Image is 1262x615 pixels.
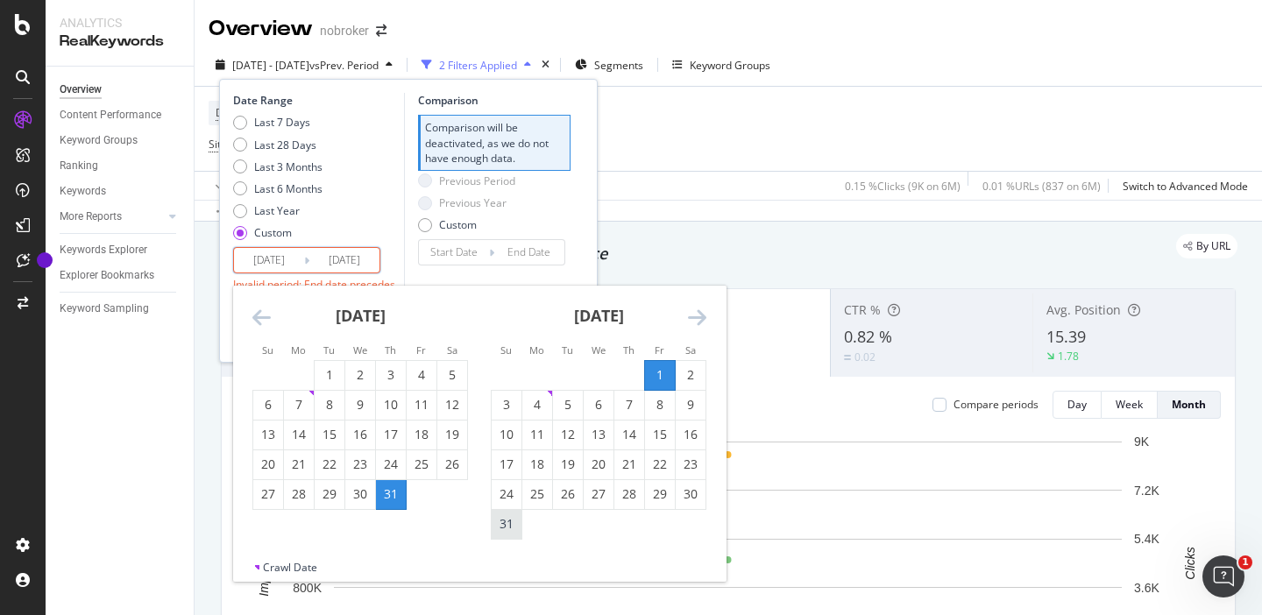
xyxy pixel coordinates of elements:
[376,366,406,384] div: 3
[529,343,544,357] small: Mo
[1116,397,1143,412] div: Week
[234,248,304,272] input: Start Date
[1196,241,1230,251] span: By URL
[614,479,645,509] td: Choose Thursday, August 28, 2025 as your check-out date. It’s available.
[407,449,437,479] td: Choose Friday, July 25, 2025 as your check-out date. It’s available.
[492,420,522,449] td: Choose Sunday, August 10, 2025 as your check-out date. It’s available.
[676,485,705,503] div: 30
[376,479,407,509] td: Selected as end date. Thursday, July 31, 2025
[1134,484,1159,498] text: 7.2K
[418,93,571,108] div: Comparison
[284,456,314,473] div: 21
[594,58,643,73] span: Segments
[376,420,407,449] td: Choose Thursday, July 17, 2025 as your check-out date. It’s available.
[233,138,323,152] div: Last 28 Days
[253,479,284,509] td: Choose Sunday, July 27, 2025 as your check-out date. It’s available.
[209,172,259,200] button: Apply
[407,396,436,414] div: 11
[614,485,644,503] div: 28
[584,390,614,420] td: Choose Wednesday, August 6, 2025 as your check-out date. It’s available.
[553,449,584,479] td: Choose Tuesday, August 19, 2025 as your check-out date. It’s available.
[60,32,180,52] div: RealKeywords
[584,426,613,443] div: 13
[645,479,676,509] td: Choose Friday, August 29, 2025 as your check-out date. It’s available.
[439,217,477,232] div: Custom
[418,115,571,170] div: Comparison will be deactivated, as we do not have enough data.
[284,426,314,443] div: 14
[252,307,271,329] div: Move backward to switch to the previous month.
[407,360,437,390] td: Choose Friday, July 4, 2025 as your check-out date. It’s available.
[614,426,644,443] div: 14
[676,420,706,449] td: Choose Saturday, August 16, 2025 as your check-out date. It’s available.
[665,51,777,79] button: Keyword Groups
[437,396,467,414] div: 12
[376,456,406,473] div: 24
[60,208,122,226] div: More Reports
[439,173,515,188] div: Previous Period
[645,366,675,384] div: 1
[1067,397,1087,412] div: Day
[1116,172,1248,200] button: Switch to Advanced Mode
[315,420,345,449] td: Choose Tuesday, July 15, 2025 as your check-out date. It’s available.
[60,157,98,175] div: Ranking
[60,81,181,99] a: Overview
[574,305,624,326] strong: [DATE]
[315,485,344,503] div: 29
[1046,301,1121,318] span: Avg. Position
[60,241,147,259] div: Keywords Explorer
[60,157,181,175] a: Ranking
[253,449,284,479] td: Choose Sunday, July 20, 2025 as your check-out date. It’s available.
[553,456,583,473] div: 19
[254,181,323,196] div: Last 6 Months
[60,131,181,150] a: Keyword Groups
[233,286,726,560] div: Calendar
[60,266,154,285] div: Explorer Bookmarks
[345,396,375,414] div: 9
[844,355,851,360] img: Equal
[233,225,323,240] div: Custom
[291,343,306,357] small: Mo
[60,266,181,285] a: Explorer Bookmarks
[437,449,468,479] td: Choose Saturday, July 26, 2025 as your check-out date. It’s available.
[492,509,522,539] td: Choose Sunday, August 31, 2025 as your check-out date. It’s available.
[376,360,407,390] td: Choose Thursday, July 3, 2025 as your check-out date. It’s available.
[232,58,309,73] span: [DATE] - [DATE]
[233,277,400,307] div: Invalid period: End date precedes start date
[592,343,606,357] small: We
[954,397,1039,412] div: Compare periods
[376,426,406,443] div: 17
[216,105,249,120] span: Device
[645,449,676,479] td: Choose Friday, August 22, 2025 as your check-out date. It’s available.
[376,485,406,503] div: 31
[492,485,521,503] div: 24
[253,396,283,414] div: 6
[1134,532,1159,546] text: 5.4K
[284,479,315,509] td: Choose Monday, July 28, 2025 as your check-out date. It’s available.
[60,14,180,32] div: Analytics
[253,485,283,503] div: 27
[522,485,552,503] div: 25
[254,225,292,240] div: Custom
[407,390,437,420] td: Choose Friday, July 11, 2025 as your check-out date. It’s available.
[437,366,467,384] div: 5
[500,343,512,357] small: Su
[407,366,436,384] div: 4
[209,51,400,79] button: [DATE] - [DATE]vsPrev. Period
[492,390,522,420] td: Choose Sunday, August 3, 2025 as your check-out date. It’s available.
[1172,397,1206,412] div: Month
[447,343,457,357] small: Sa
[323,343,335,357] small: Tu
[614,390,645,420] td: Choose Thursday, August 7, 2025 as your check-out date. It’s available.
[345,456,375,473] div: 23
[562,343,573,357] small: Tu
[553,396,583,414] div: 5
[1123,179,1248,194] div: Switch to Advanced Mode
[522,426,552,443] div: 11
[844,301,881,318] span: CTR %
[439,58,517,73] div: 2 Filters Applied
[614,456,644,473] div: 21
[584,485,613,503] div: 27
[345,479,376,509] td: Choose Wednesday, July 30, 2025 as your check-out date. It’s available.
[407,456,436,473] div: 25
[315,366,344,384] div: 1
